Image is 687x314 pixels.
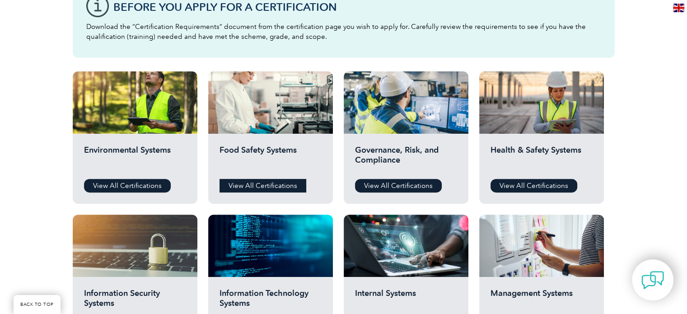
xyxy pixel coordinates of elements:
[14,295,61,314] a: BACK TO TOP
[355,179,442,192] a: View All Certifications
[491,179,577,192] a: View All Certifications
[220,179,306,192] a: View All Certifications
[220,145,322,172] h2: Food Safety Systems
[84,179,171,192] a: View All Certifications
[641,269,664,291] img: contact-chat.png
[355,145,457,172] h2: Governance, Risk, and Compliance
[673,4,684,12] img: en
[113,1,601,13] h3: Before You Apply For a Certification
[491,145,593,172] h2: Health & Safety Systems
[84,145,186,172] h2: Environmental Systems
[86,22,601,42] p: Download the “Certification Requirements” document from the certification page you wish to apply ...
